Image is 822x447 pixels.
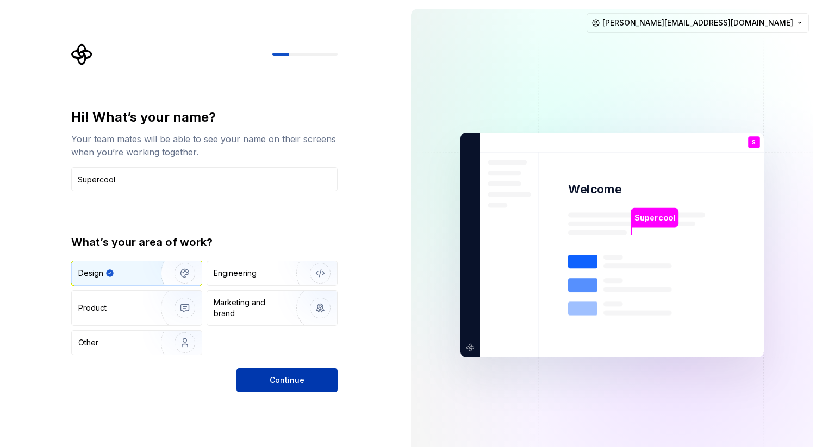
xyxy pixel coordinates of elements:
[71,133,338,159] div: Your team mates will be able to see your name on their screens when you’re working together.
[78,337,98,348] div: Other
[71,235,338,250] div: What’s your area of work?
[568,181,621,197] p: Welcome
[270,375,304,386] span: Continue
[71,109,338,126] div: Hi! What’s your name?
[71,43,93,65] svg: Supernova Logo
[214,268,257,279] div: Engineering
[78,303,107,313] div: Product
[236,368,338,392] button: Continue
[634,212,675,224] p: Supercool
[78,268,103,279] div: Design
[214,297,287,319] div: Marketing and brand
[752,140,756,146] p: S
[71,167,338,191] input: Han Solo
[602,17,793,28] span: [PERSON_NAME][EMAIL_ADDRESS][DOMAIN_NAME]
[587,13,809,33] button: [PERSON_NAME][EMAIL_ADDRESS][DOMAIN_NAME]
